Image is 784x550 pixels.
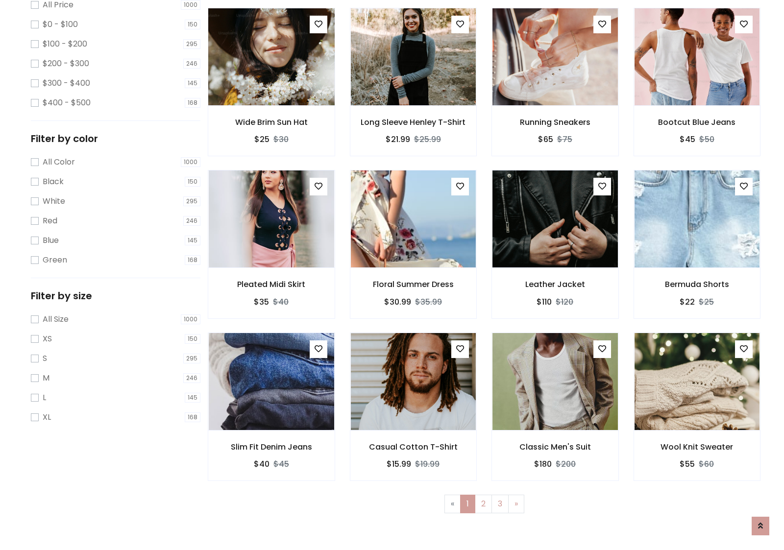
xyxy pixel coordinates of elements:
a: 3 [491,495,509,513]
label: M [43,372,49,384]
h6: $110 [537,297,552,307]
label: $400 - $500 [43,97,91,109]
label: All Size [43,313,69,325]
label: XS [43,333,52,345]
h6: $30.99 [384,297,411,307]
label: $100 - $200 [43,38,87,50]
h6: Casual Cotton T-Shirt [350,442,477,452]
h6: Leather Jacket [492,280,618,289]
h6: $22 [680,297,695,307]
label: Blue [43,235,59,246]
del: $50 [699,134,714,145]
h6: $55 [680,459,695,469]
h5: Filter by color [31,133,200,144]
label: Black [43,176,64,188]
a: Next [508,495,524,513]
h6: $65 [538,135,553,144]
h6: Floral Summer Dress [350,280,477,289]
h6: Classic Men's Suit [492,442,618,452]
label: Green [43,254,67,266]
del: $40 [273,296,289,308]
span: 246 [183,59,200,69]
span: 145 [185,236,200,245]
h6: Pleated Midi Skirt [208,280,335,289]
label: $200 - $300 [43,58,89,70]
span: 246 [183,216,200,226]
h6: $21.99 [386,135,410,144]
del: $60 [699,458,714,470]
del: $35.99 [415,296,442,308]
label: All Color [43,156,75,168]
h6: Long Sleeve Henley T-Shirt [350,118,477,127]
span: 295 [183,354,200,363]
h6: Wide Brim Sun Hat [208,118,335,127]
label: S [43,353,47,364]
del: $200 [556,458,576,470]
span: 150 [185,20,200,29]
del: $30 [273,134,289,145]
h6: Bootcut Blue Jeans [634,118,760,127]
span: 145 [185,78,200,88]
span: 1000 [181,314,200,324]
a: 1 [460,495,475,513]
a: 2 [475,495,492,513]
h5: Filter by size [31,290,200,302]
span: 145 [185,393,200,403]
h6: $35 [254,297,269,307]
label: L [43,392,46,404]
nav: Page navigation [215,495,753,513]
label: White [43,195,65,207]
del: $19.99 [415,458,440,470]
span: 295 [183,196,200,206]
label: $0 - $100 [43,19,78,30]
span: 168 [185,412,200,422]
h6: $180 [534,459,552,469]
label: XL [43,411,51,423]
span: 295 [183,39,200,49]
del: $75 [557,134,572,145]
span: » [514,498,518,509]
span: 168 [185,255,200,265]
span: 150 [185,177,200,187]
span: 168 [185,98,200,108]
del: $25.99 [414,134,441,145]
span: 246 [183,373,200,383]
h6: Slim Fit Denim Jeans [208,442,335,452]
h6: $40 [254,459,269,469]
del: $120 [556,296,573,308]
span: 150 [185,334,200,344]
del: $25 [699,296,714,308]
h6: $15.99 [387,459,411,469]
h6: Running Sneakers [492,118,618,127]
h6: $45 [680,135,695,144]
h6: $25 [254,135,269,144]
label: Red [43,215,57,227]
label: $300 - $400 [43,77,90,89]
span: 1000 [181,157,200,167]
del: $45 [273,458,289,470]
h6: Wool Knit Sweater [634,442,760,452]
h6: Bermuda Shorts [634,280,760,289]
